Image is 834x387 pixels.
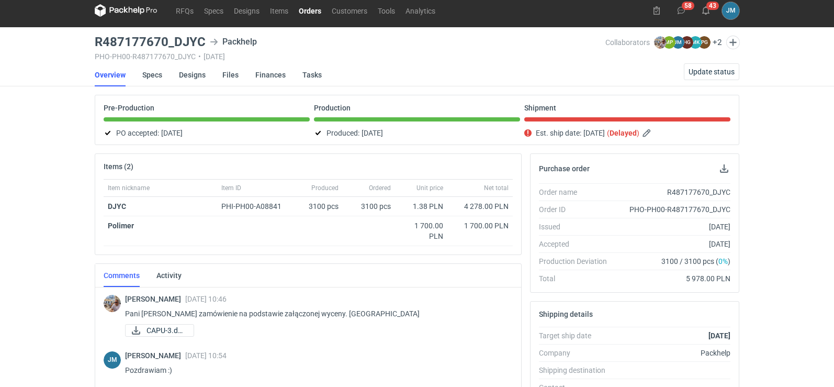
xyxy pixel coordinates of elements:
em: ) [637,129,639,137]
span: • [198,52,201,61]
a: Tools [373,4,400,17]
div: 1.38 PLN [399,201,443,212]
h3: R487177670_DJYC [95,36,206,48]
a: Items [265,4,294,17]
a: Activity [156,264,182,287]
a: Finances [255,63,286,86]
span: Unit price [416,184,443,192]
h2: Items (2) [104,162,133,171]
span: [DATE] [161,127,183,139]
div: 1 700.00 PLN [452,220,509,231]
a: Customers [326,4,373,17]
button: +2 [713,38,722,47]
button: JM [722,2,739,19]
a: Analytics [400,4,441,17]
span: Item nickname [108,184,150,192]
div: 3100 pcs [296,197,343,216]
h2: Shipping details [539,310,593,318]
figcaption: JM [104,351,121,369]
div: Accepted [539,239,615,249]
span: [DATE] 10:46 [185,295,227,303]
div: Target ship date [539,330,615,341]
button: Edit estimated shipping date [641,127,654,139]
a: Designs [229,4,265,17]
figcaption: HG [681,36,693,49]
div: PHO-PH00-R487177670_DJYC [DATE] [95,52,605,61]
p: Pre-Production [104,104,154,112]
span: Ordered [369,184,391,192]
span: CAPU-3.docx [146,325,185,336]
strong: [DATE] [708,331,730,340]
a: Comments [104,264,140,287]
figcaption: MP [663,36,675,49]
p: Shipment [524,104,556,112]
a: RFQs [171,4,199,17]
div: PHI-PH00-A08841 [221,201,291,212]
div: Packhelp [615,348,730,358]
span: Item ID [221,184,241,192]
span: Collaborators [605,38,650,47]
img: Michał Palasek [104,295,121,312]
div: PHO-PH00-R487177670_DJYC [615,204,730,215]
div: Company [539,348,615,358]
div: Shipping destination [539,365,615,375]
svg: Packhelp Pro [95,4,157,17]
div: Joanna Myślak [722,2,739,19]
div: Packhelp [210,36,257,48]
div: 4 278.00 PLN [452,201,509,212]
p: Pozdrawiam :) [125,364,504,377]
span: [PERSON_NAME] [125,351,185,360]
a: Overview [95,63,126,86]
div: PO accepted: [104,127,310,139]
button: 58 [673,2,690,19]
a: Designs [179,63,206,86]
div: Joanna Myślak [104,351,121,369]
div: R487177670_DJYC [615,187,730,197]
span: 3100 / 3100 pcs ( ) [661,256,730,267]
span: Produced [311,184,339,192]
span: Update status [689,68,735,75]
a: Orders [294,4,326,17]
button: Edit collaborators [726,36,740,49]
strong: Polimer [108,222,134,230]
div: [DATE] [615,222,730,232]
div: Order name [539,187,615,197]
button: Download PO [718,162,730,175]
span: 0% [718,257,728,266]
span: [DATE] [362,127,383,139]
a: Specs [142,63,162,86]
img: Michał Palasek [654,36,667,49]
button: 43 [697,2,714,19]
div: Production Deviation [539,256,615,267]
a: Specs [199,4,229,17]
figcaption: JM [672,36,684,49]
strong: Delayed [610,129,637,137]
a: Files [222,63,239,86]
span: Net total [484,184,509,192]
span: [DATE] [583,127,605,139]
p: Pani [PERSON_NAME] zamówienie na podstawie załączonej wyceny. [GEOGRAPHIC_DATA] [125,307,504,320]
div: Est. ship date: [524,127,730,139]
div: 5 978.00 PLN [615,273,730,284]
span: [DATE] 10:54 [185,351,227,360]
p: Production [314,104,351,112]
figcaption: PG [698,36,711,49]
div: 3100 pcs [343,197,395,216]
div: 1 700.00 PLN [399,220,443,241]
div: Produced: [314,127,520,139]
em: ( [607,129,610,137]
div: Issued [539,222,615,232]
h2: Purchase order [539,164,590,173]
div: Total [539,273,615,284]
span: [PERSON_NAME] [125,295,185,303]
div: Order ID [539,204,615,215]
a: CAPU-3.docx [125,324,194,337]
strong: DJYC [108,202,126,211]
div: [DATE] [615,239,730,249]
figcaption: MK [689,36,702,49]
button: Update status [684,63,739,80]
a: Tasks [302,63,322,86]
